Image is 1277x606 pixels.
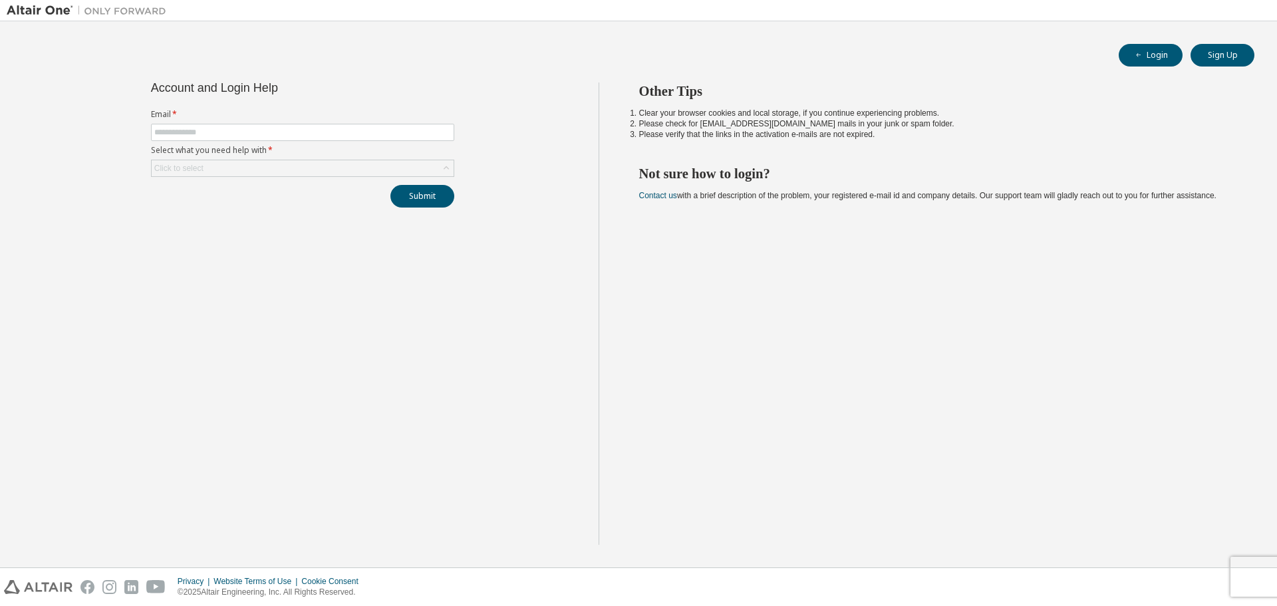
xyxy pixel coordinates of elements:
h2: Not sure how to login? [639,165,1231,182]
button: Submit [390,185,454,208]
button: Login [1119,44,1183,67]
label: Email [151,109,454,120]
span: with a brief description of the problem, your registered e-mail id and company details. Our suppo... [639,191,1216,200]
a: Contact us [639,191,677,200]
button: Sign Up [1191,44,1254,67]
p: © 2025 Altair Engineering, Inc. All Rights Reserved. [178,587,366,598]
img: instagram.svg [102,580,116,594]
div: Click to select [152,160,454,176]
div: Cookie Consent [301,576,366,587]
li: Clear your browser cookies and local storage, if you continue experiencing problems. [639,108,1231,118]
label: Select what you need help with [151,145,454,156]
li: Please check for [EMAIL_ADDRESS][DOMAIN_NAME] mails in your junk or spam folder. [639,118,1231,129]
div: Account and Login Help [151,82,394,93]
div: Website Terms of Use [213,576,301,587]
img: youtube.svg [146,580,166,594]
img: altair_logo.svg [4,580,72,594]
img: linkedin.svg [124,580,138,594]
h2: Other Tips [639,82,1231,100]
li: Please verify that the links in the activation e-mails are not expired. [639,129,1231,140]
img: Altair One [7,4,173,17]
div: Click to select [154,163,204,174]
div: Privacy [178,576,213,587]
img: facebook.svg [80,580,94,594]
